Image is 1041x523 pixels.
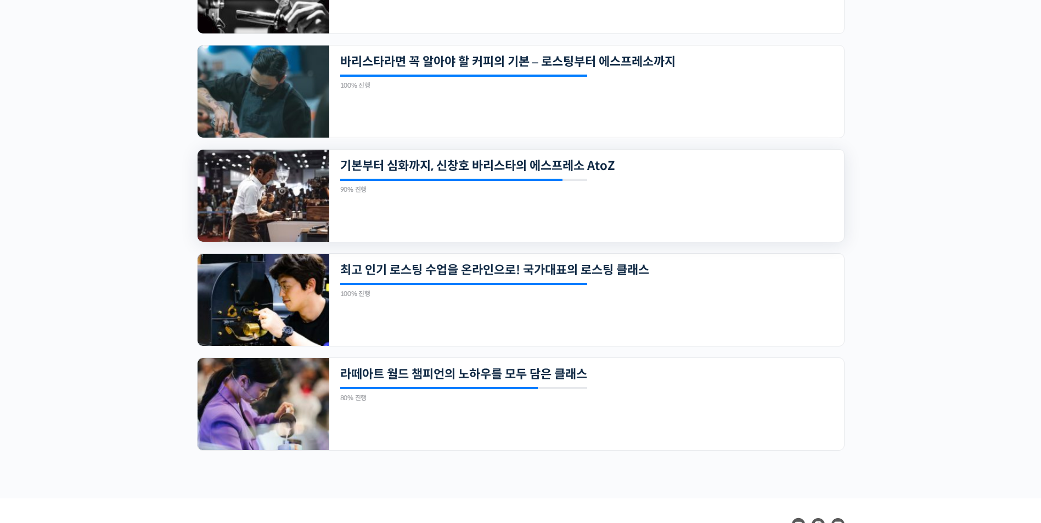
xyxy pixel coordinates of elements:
[340,395,587,401] div: 80% 진행
[340,186,587,193] div: 90% 진행
[72,348,142,375] a: 대화
[340,54,734,69] a: 바리스타라면 꼭 알아야 할 커피의 기본 – 로스팅부터 에스프레소까지
[170,364,183,373] span: 설정
[3,348,72,375] a: 홈
[340,158,734,173] a: 기본부터 심화까지, 신창호 바리스타의 에스프레소 AtoZ
[340,82,587,89] div: 100% 진행
[340,367,734,382] a: 라떼아트 월드 챔피언의 노하우를 모두 담은 클래스
[340,291,587,297] div: 100% 진행
[340,263,734,277] a: 최고 인기 로스팅 수업을 온라인으로! 국가대표의 로스팅 클래스
[100,365,114,373] span: 대화
[35,364,41,373] span: 홈
[142,348,211,375] a: 설정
